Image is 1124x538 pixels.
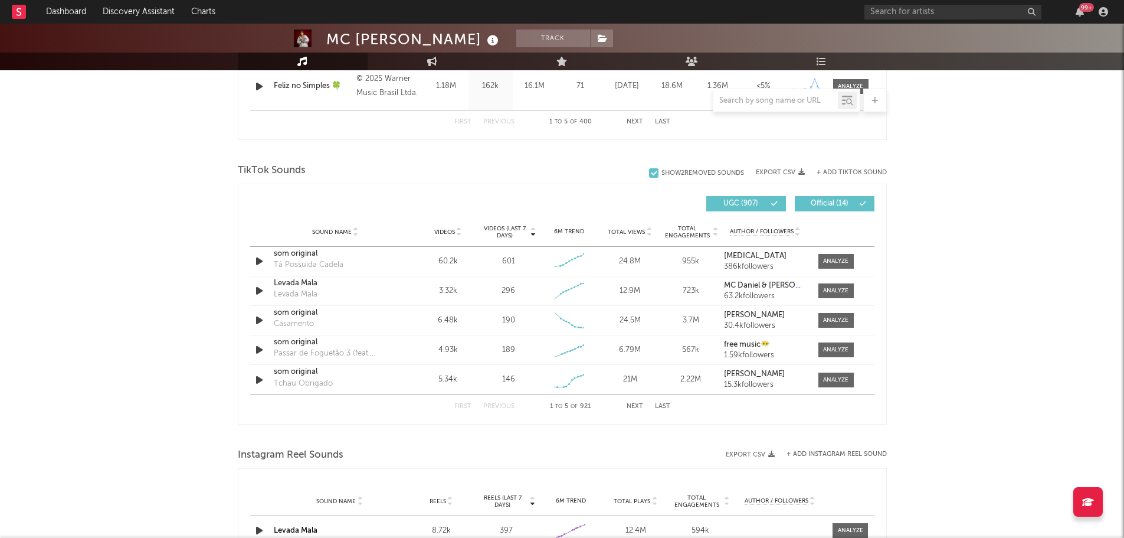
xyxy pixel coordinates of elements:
div: 190 [502,315,515,327]
div: 99 + [1079,3,1094,12]
div: 1.36M [698,80,738,92]
button: Next [627,119,643,125]
a: MC Daniel & [PERSON_NAME] & [PERSON_NAME] GP & [PERSON_NAME] & [PERSON_NAME] & 👻 & MC [PERSON_NAME] [724,282,806,290]
div: 1.59k followers [724,351,806,360]
div: 296 [502,285,515,297]
a: [MEDICAL_DATA] [724,252,806,260]
span: of [571,404,578,409]
div: Tchau Obrigado [274,378,333,390]
a: Feliz no Simples 🍀 [274,80,351,92]
a: som original [274,307,397,319]
div: © 2025 Warner Music Brasil Ltda. [356,72,421,100]
a: som original [274,366,397,378]
div: 63.2k followers [724,292,806,301]
div: Casamento [274,318,314,330]
button: Track [516,30,590,47]
span: to [555,404,562,409]
div: 12.4M [606,525,665,537]
div: 397 [477,525,536,537]
strong: free music😶‍🌫️ [724,341,770,348]
button: Export CSV [756,169,805,176]
a: free music😶‍🌫️ [724,341,806,349]
div: 146 [502,374,515,386]
span: UGC ( 907 ) [714,200,768,207]
span: Sound Name [312,229,352,236]
div: [DATE] [607,80,647,92]
div: 3.7M [663,315,718,327]
button: First [454,403,471,410]
button: + Add TikTok Sound [817,169,887,176]
div: 6.48k [421,315,476,327]
span: of [570,119,577,125]
button: Last [655,403,670,410]
span: Videos [434,229,455,236]
div: 16.1M [516,80,554,92]
div: 567k [663,344,718,356]
a: Levada Mala [274,527,317,534]
div: 6M Trend [542,227,597,236]
div: 723k [663,285,718,297]
div: Show 2 Removed Sounds [661,169,744,177]
span: Instagram Reel Sounds [238,448,343,462]
a: [PERSON_NAME] [724,311,806,319]
span: Total Plays [614,498,650,505]
div: 6.79M [602,344,657,356]
button: Export CSV [726,451,775,458]
button: + Add TikTok Sound [805,169,887,176]
div: 15.3k followers [724,381,806,389]
div: 2.22M [663,374,718,386]
button: Last [655,119,670,125]
div: 386k followers [724,263,806,271]
div: Levada Mala [274,289,317,301]
span: Videos (last 7 days) [481,225,529,239]
span: Total Engagements [663,225,711,239]
div: 1.18M [427,80,466,92]
button: Previous [483,119,515,125]
div: 955k [663,256,718,268]
span: Total Engagements [671,494,723,508]
div: 24.5M [602,315,657,327]
div: 189 [502,344,515,356]
div: 24.8M [602,256,657,268]
div: 601 [502,256,515,268]
strong: [PERSON_NAME] [724,311,785,319]
div: Tá Possuida Cadela [274,259,343,271]
div: 8.72k [412,525,471,537]
div: 594k [671,525,730,537]
span: Sound Name [316,498,356,505]
span: Author / Followers [745,497,808,505]
div: MC [PERSON_NAME] [326,30,502,49]
div: 1 5 921 [538,400,603,414]
span: Author / Followers [730,228,794,236]
button: + Add Instagram Reel Sound [787,451,887,458]
div: 12.9M [602,285,657,297]
span: Reels [430,498,446,505]
span: TikTok Sounds [238,164,306,178]
a: som original [274,337,397,348]
input: Search by song name or URL [713,96,838,106]
div: 18.6M [653,80,692,92]
button: First [454,119,471,125]
span: Reels (last 7 days) [477,494,529,508]
div: Levada Mala [274,278,397,289]
div: 1 5 400 [538,115,603,129]
button: Previous [483,403,515,410]
input: Search for artists [864,5,1041,19]
span: Total Views [608,229,645,236]
div: 30.4k followers [724,322,806,330]
div: <5% [743,80,783,92]
div: 21M [602,374,657,386]
span: Official ( 14 ) [802,200,857,207]
button: UGC(907) [706,196,786,211]
strong: [PERSON_NAME] [724,370,785,378]
button: Official(14) [795,196,874,211]
span: to [555,119,562,125]
a: [PERSON_NAME] [724,370,806,379]
div: 71 [560,80,601,92]
div: 3.32k [421,285,476,297]
div: Passar de Foguetão 3 (feat. [PERSON_NAME]) [274,348,397,360]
